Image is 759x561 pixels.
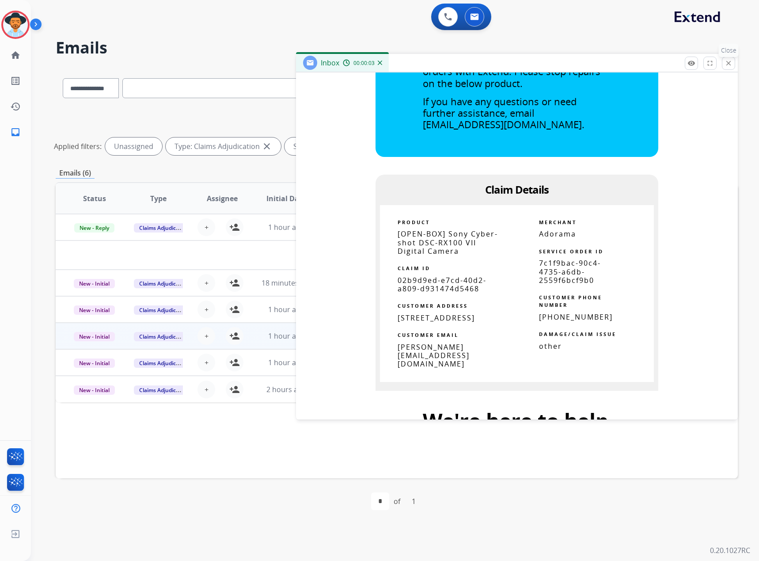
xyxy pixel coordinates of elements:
h2: Emails [56,39,738,57]
mat-icon: close [725,59,732,67]
span: Claims Adjudication [134,223,194,233]
span: + [205,357,209,368]
span: New - Initial [74,279,115,288]
span: New - Initial [74,332,115,341]
mat-icon: person_add [229,357,240,368]
mat-icon: list_alt [10,76,21,86]
button: + [197,354,215,371]
strong: MERCHANT [539,219,577,225]
span: 1 hour ago [268,331,304,341]
button: + [197,274,215,292]
span: 1 hour ago [268,305,304,314]
span: Claims Adjudication [134,305,194,315]
mat-icon: close [262,141,272,152]
span: 7c1f9bac-90c4-4735-a6db-2559f6bcf9b0 [539,258,601,285]
mat-icon: person_add [229,304,240,315]
span: other [539,341,562,351]
div: 1 [405,492,423,510]
span: Type [150,193,167,204]
button: + [197,301,215,318]
div: Status: New - Initial [285,137,378,155]
span: Adorama [539,229,576,239]
mat-icon: home [10,50,21,61]
div: Unassigned [105,137,162,155]
span: + [205,278,209,288]
div: Type: Claims Adjudication [166,137,281,155]
mat-icon: person_add [229,331,240,341]
mat-icon: person_add [229,222,240,233]
strong: CUSTOMER ADDRESS [398,302,468,309]
span: Inbox [321,58,339,68]
span: [STREET_ADDRESS] [398,313,475,323]
span: New - Initial [74,359,115,368]
strong: CUSTOMER EMAIL [398,332,459,338]
span: Claim Details [485,182,549,197]
span: Claims Adjudication [134,359,194,368]
mat-icon: remove_red_eye [687,59,695,67]
p: Emails (6) [56,168,95,179]
span: New - Reply [74,223,114,233]
span: + [205,222,209,233]
span: If you have any questions or need further assistance, email [EMAIL_ADDRESS][DOMAIN_NAME]. [423,95,584,131]
p: Close [719,44,739,57]
img: avatar [3,12,28,37]
span: Claims Adjudication [134,332,194,341]
strong: PRODUCT [398,219,430,225]
span: 2 hours ago [266,385,306,394]
button: Close [722,57,735,70]
span: [PERSON_NAME][EMAIL_ADDRESS][DOMAIN_NAME] [398,342,470,369]
button: + [197,381,215,398]
button: + [197,218,215,236]
span: Status [83,193,106,204]
mat-icon: person_add [229,278,240,288]
mat-icon: history [10,101,21,112]
p: 0.20.1027RC [710,545,750,556]
span: + [205,384,209,395]
span: [OPEN-BOX] Sony Cyber-shot DSC-RX100 VII Digital Camera [398,229,498,256]
span: Claims Adjudication [134,385,194,395]
mat-icon: fullscreen [706,59,714,67]
button: + [197,327,215,345]
span: Initial Date [266,193,306,204]
strong: CLAIM ID [398,265,430,271]
span: + [205,331,209,341]
strong: CUSTOMER PHONE NUMBER [539,294,602,308]
div: of [394,496,400,507]
span: 02b9d9ed-e7cd-40d2-a809-d931474d5468 [398,275,486,294]
mat-icon: inbox [10,127,21,137]
span: 1 hour ago [268,358,304,367]
span: We're here to help [423,407,608,434]
span: 18 minutes ago [262,278,313,288]
span: Assignee [207,193,238,204]
span: [PHONE_NUMBER] [539,312,613,322]
span: + [205,304,209,315]
span: New - Initial [74,385,115,395]
strong: DAMAGE/CLAIM ISSUE [539,331,616,337]
span: Claims Adjudication [134,279,194,288]
span: New - Initial [74,305,115,315]
span: 00:00:03 [353,60,375,67]
mat-icon: person_add [229,384,240,395]
p: Applied filters: [54,141,102,152]
strong: SERVICE ORDER ID [539,248,603,255]
span: 1 hour ago [268,222,304,232]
